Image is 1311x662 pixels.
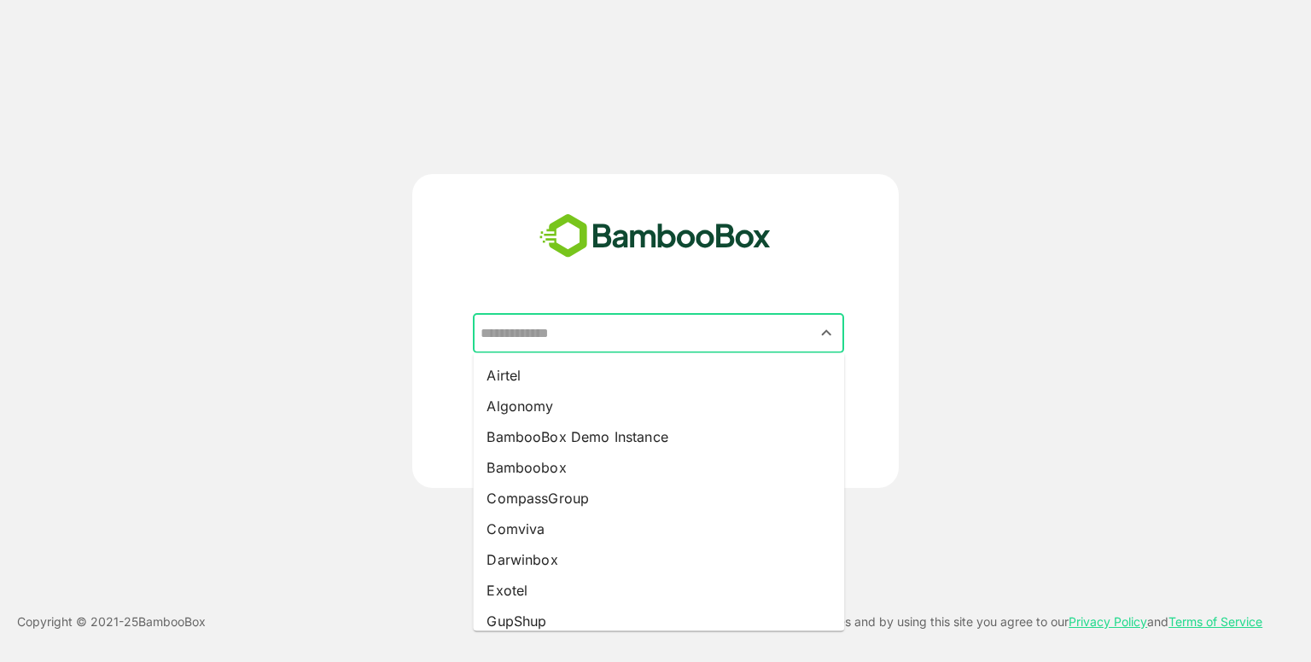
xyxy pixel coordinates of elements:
[1069,614,1147,629] a: Privacy Policy
[473,421,844,452] li: BambooBox Demo Instance
[530,208,780,264] img: bamboobox
[473,483,844,514] li: CompassGroup
[473,391,844,421] li: Algonomy
[473,514,844,544] li: Comviva
[473,606,844,636] li: GupShup
[473,360,844,391] li: Airtel
[730,612,1262,632] p: This site uses cookies and by using this site you agree to our and
[1168,614,1262,629] a: Terms of Service
[473,452,844,483] li: Bamboobox
[17,612,206,632] p: Copyright © 2021- 25 BambooBox
[815,322,838,345] button: Close
[473,544,844,575] li: Darwinbox
[473,575,844,606] li: Exotel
